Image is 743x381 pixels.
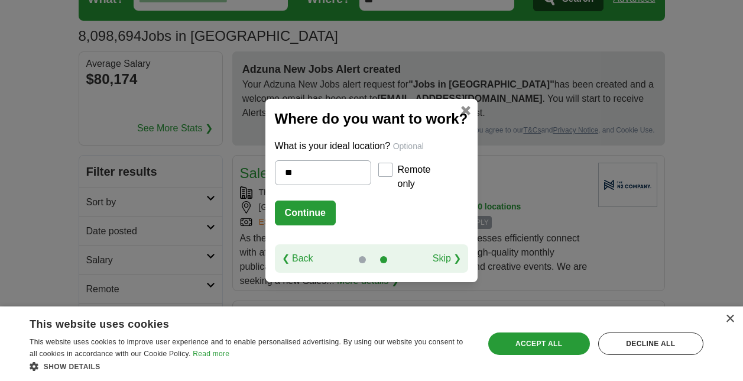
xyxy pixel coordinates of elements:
[30,338,463,358] span: This website uses cookies to improve user experience and to enable personalised advertising. By u...
[393,141,424,151] span: Optional
[44,363,100,371] span: Show details
[488,332,590,355] div: Accept all
[282,251,313,266] a: ❮ Back
[193,350,229,358] a: Read more, opens a new window
[30,360,471,372] div: Show details
[275,139,469,153] p: What is your ideal location?
[598,332,703,355] div: Decline all
[275,108,469,130] h2: Where do you want to work?
[725,315,734,324] div: Close
[30,314,441,331] div: This website uses cookies
[275,201,336,225] button: Continue
[433,251,462,266] a: Skip ❯
[397,163,430,191] label: Remote only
